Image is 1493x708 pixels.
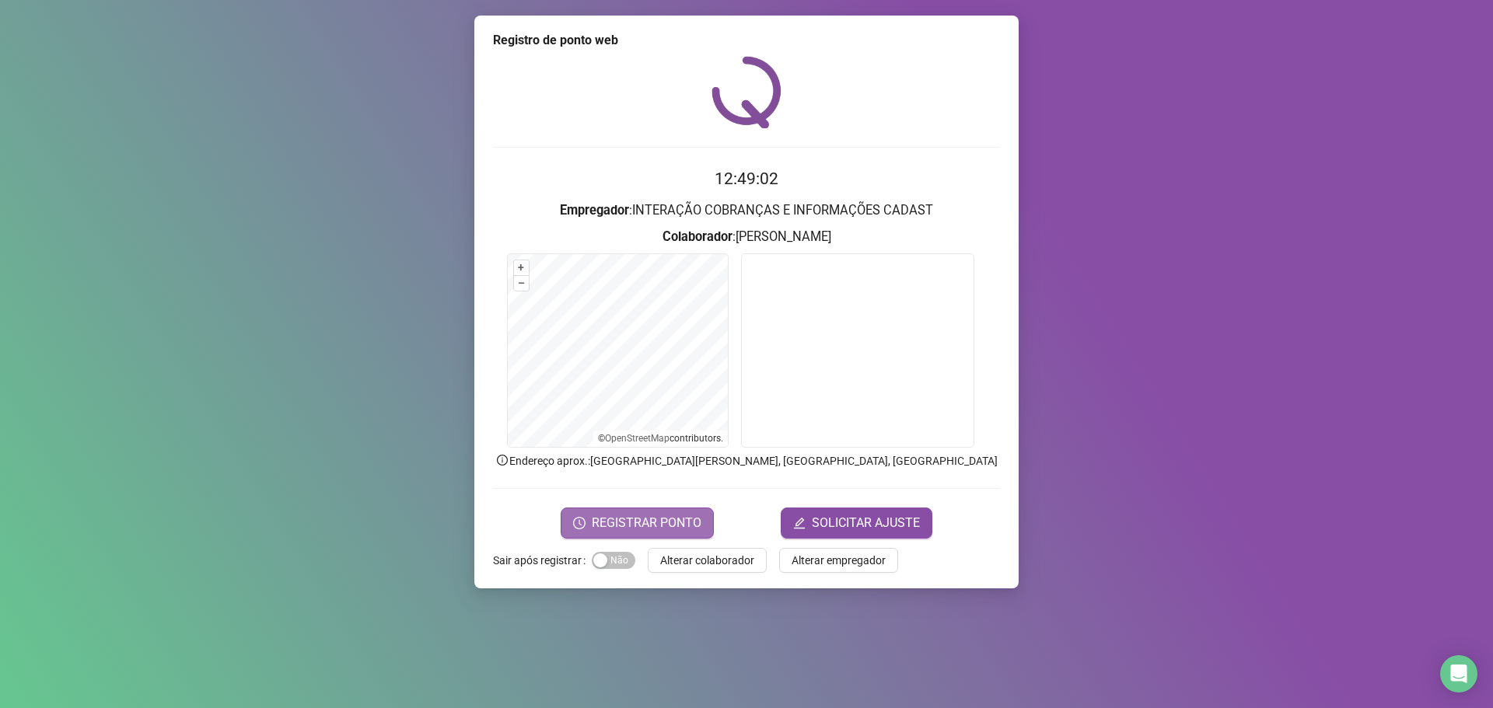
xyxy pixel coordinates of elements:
[573,517,586,529] span: clock-circle
[605,433,670,444] a: OpenStreetMap
[779,548,898,573] button: Alterar empregador
[560,203,629,218] strong: Empregador
[663,229,733,244] strong: Colaborador
[493,548,592,573] label: Sair após registrar
[592,514,701,532] span: REGISTRAR PONTO
[648,548,767,573] button: Alterar colaborador
[598,433,723,444] li: © contributors.
[781,507,932,539] button: editSOLICITAR AJUSTE
[561,507,714,539] button: REGISTRAR PONTO
[493,201,1000,221] h3: : INTERAÇÃO COBRANÇAS E INFORMAÇÕES CADAST
[493,227,1000,247] h3: : [PERSON_NAME]
[514,260,529,275] button: +
[793,517,806,529] span: edit
[495,453,509,467] span: info-circle
[792,552,886,569] span: Alterar empregador
[514,276,529,291] button: –
[493,452,1000,469] p: Endereço aprox. : [GEOGRAPHIC_DATA][PERSON_NAME], [GEOGRAPHIC_DATA], [GEOGRAPHIC_DATA]
[712,56,781,128] img: QRPoint
[660,552,754,569] span: Alterar colaborador
[493,31,1000,50] div: Registro de ponto web
[1440,655,1477,692] div: Open Intercom Messenger
[812,514,920,532] span: SOLICITAR AJUSTE
[715,169,778,188] time: 12:49:02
